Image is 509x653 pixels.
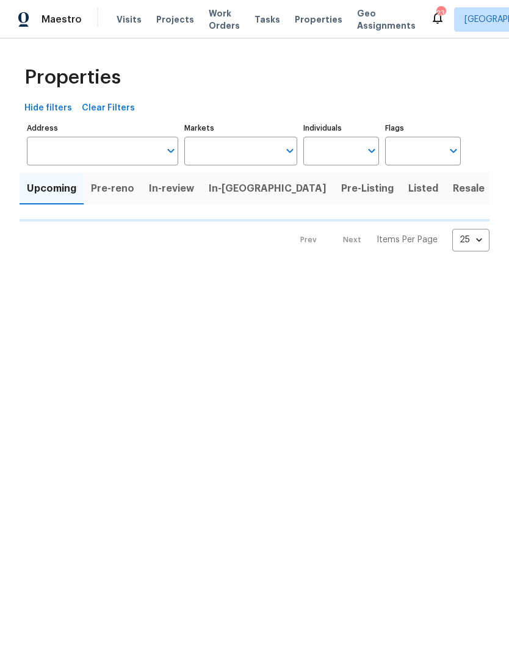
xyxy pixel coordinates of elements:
[42,13,82,26] span: Maestro
[209,180,327,197] span: In-[GEOGRAPHIC_DATA]
[117,13,142,26] span: Visits
[149,180,194,197] span: In-review
[156,13,194,26] span: Projects
[281,142,298,159] button: Open
[289,229,489,251] nav: Pagination Navigation
[363,142,380,159] button: Open
[408,180,438,197] span: Listed
[27,180,76,197] span: Upcoming
[91,180,134,197] span: Pre-reno
[295,13,342,26] span: Properties
[453,180,485,197] span: Resale
[385,124,461,132] label: Flags
[377,234,438,246] p: Items Per Page
[452,224,489,256] div: 25
[357,7,416,32] span: Geo Assignments
[254,15,280,24] span: Tasks
[436,7,445,20] div: 23
[20,97,77,120] button: Hide filters
[341,180,394,197] span: Pre-Listing
[209,7,240,32] span: Work Orders
[24,101,72,116] span: Hide filters
[184,124,298,132] label: Markets
[27,124,178,132] label: Address
[82,101,135,116] span: Clear Filters
[162,142,179,159] button: Open
[445,142,462,159] button: Open
[303,124,379,132] label: Individuals
[24,71,121,84] span: Properties
[77,97,140,120] button: Clear Filters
